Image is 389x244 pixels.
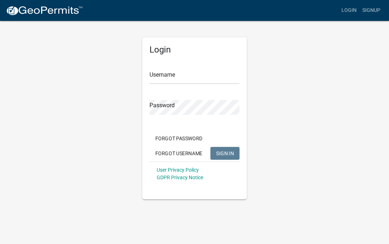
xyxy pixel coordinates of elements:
a: Signup [359,4,383,17]
h5: Login [149,45,240,55]
a: User Privacy Policy [157,167,199,173]
button: Forgot Password [149,132,208,145]
span: SIGN IN [216,150,234,156]
button: Forgot Username [149,147,208,160]
a: GDPR Privacy Notice [157,175,203,180]
a: Login [339,4,359,17]
button: SIGN IN [210,147,240,160]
